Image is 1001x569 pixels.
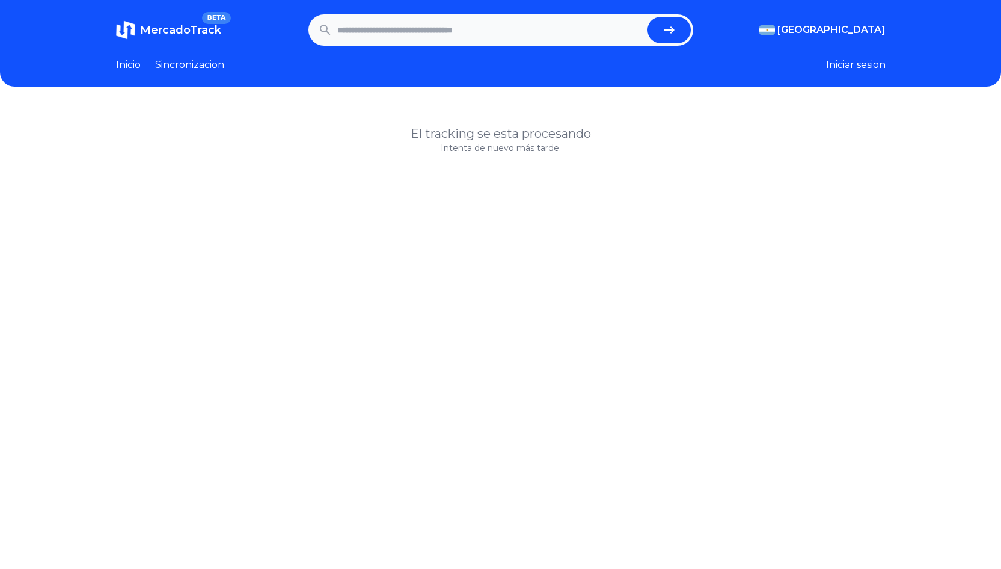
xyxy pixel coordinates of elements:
[116,125,886,142] h1: El tracking se esta procesando
[759,25,775,35] img: Argentina
[777,23,886,37] span: [GEOGRAPHIC_DATA]
[116,142,886,154] p: Intenta de nuevo más tarde.
[759,23,886,37] button: [GEOGRAPHIC_DATA]
[116,58,141,72] a: Inicio
[202,12,230,24] span: BETA
[155,58,224,72] a: Sincronizacion
[826,58,886,72] button: Iniciar sesion
[116,20,221,40] a: MercadoTrackBETA
[116,20,135,40] img: MercadoTrack
[140,23,221,37] span: MercadoTrack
